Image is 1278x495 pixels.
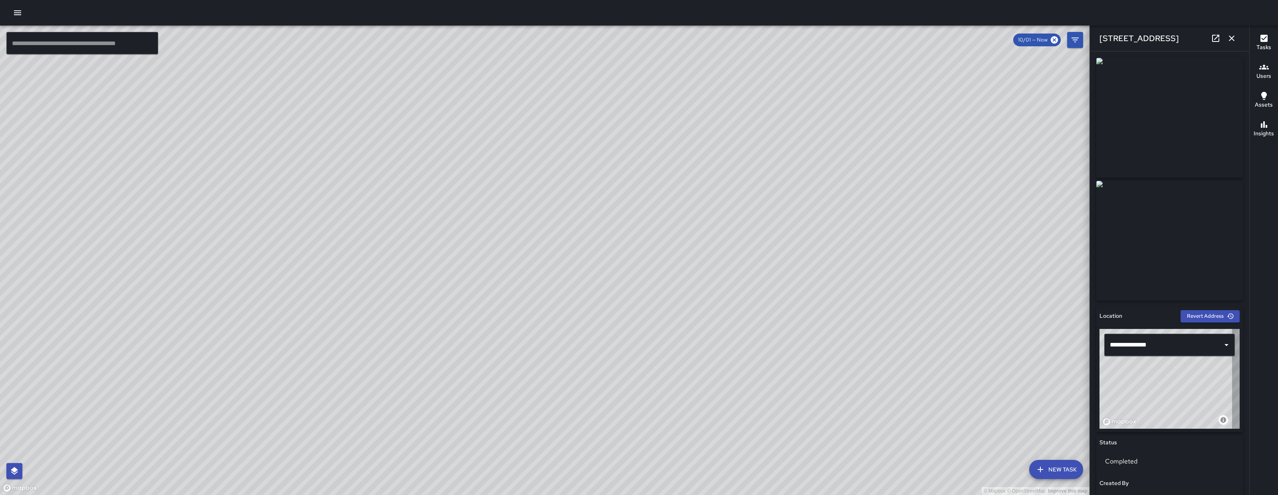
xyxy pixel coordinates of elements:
[1096,181,1243,301] img: request_images%2F671c4050-9efb-11f0-94c5-8551a36363d8
[1096,58,1243,178] img: request_images%2Fd1cb4b30-9ef6-11f0-bde7-a9e5c95d4061
[1221,339,1232,350] button: Open
[1250,29,1278,57] button: Tasks
[1250,86,1278,115] button: Assets
[1105,457,1234,466] p: Completed
[1254,129,1274,138] h6: Insights
[1029,460,1083,479] button: New Task
[1250,57,1278,86] button: Users
[1013,36,1052,44] span: 10/01 — Now
[1067,32,1083,48] button: Filters
[1256,72,1271,81] h6: Users
[1181,310,1240,323] button: Revert Address
[1013,34,1061,46] div: 10/01 — Now
[1099,438,1117,447] h6: Status
[1099,479,1129,488] h6: Created By
[1255,101,1273,109] h6: Assets
[1256,43,1271,52] h6: Tasks
[1099,312,1122,321] h6: Location
[1250,115,1278,144] button: Insights
[1099,32,1179,45] h6: [STREET_ADDRESS]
